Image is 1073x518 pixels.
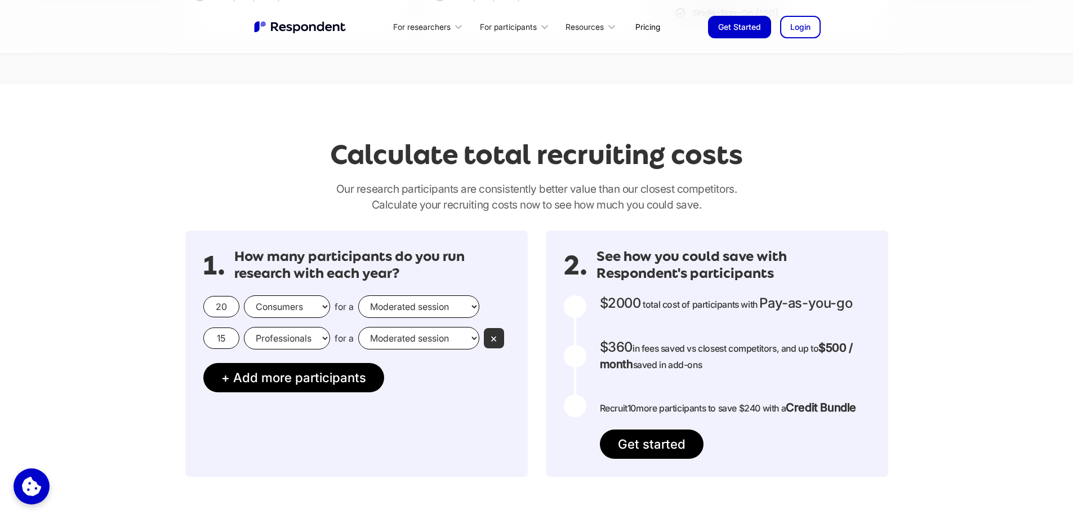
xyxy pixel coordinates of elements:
span: total cost of participants with [643,299,758,310]
span: 1. [203,260,225,271]
p: in fees saved vs closest competitors, and up to saved in add-ons [600,339,870,373]
span: $360 [600,339,633,355]
div: Resources [566,21,604,33]
span: for a [335,301,354,312]
div: For participants [480,21,537,33]
a: Pricing [626,14,669,40]
span: Calculate your recruiting costs now to see how much you could save. [372,198,702,211]
span: for a [335,333,354,344]
span: $2000 [600,295,641,311]
strong: $500 / month [600,341,853,371]
h2: Calculate total recruiting costs [330,139,743,170]
div: For researchers [387,14,473,40]
h3: How many participants do you run research with each year? [234,249,510,282]
p: Recruit more participants to save $240 with a [600,400,856,416]
a: Get Started [708,16,771,38]
div: For researchers [393,21,451,33]
p: Our research participants are consistently better value than our closest competitors. [185,181,888,212]
span: Add more participants [233,370,366,385]
span: Pay-as-you-go [759,295,852,311]
span: 10 [627,402,636,414]
strong: Credit Bundle [786,401,856,414]
img: Untitled UI logotext [253,20,349,34]
h3: See how you could save with Respondent's participants [596,249,870,282]
span: 2. [564,260,587,271]
button: + Add more participants [203,363,384,392]
a: Get started [600,430,704,459]
span: + [221,370,230,385]
a: Login [780,16,821,38]
a: home [253,20,349,34]
div: Resources [559,14,626,40]
div: For participants [473,14,559,40]
button: × [484,328,504,348]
